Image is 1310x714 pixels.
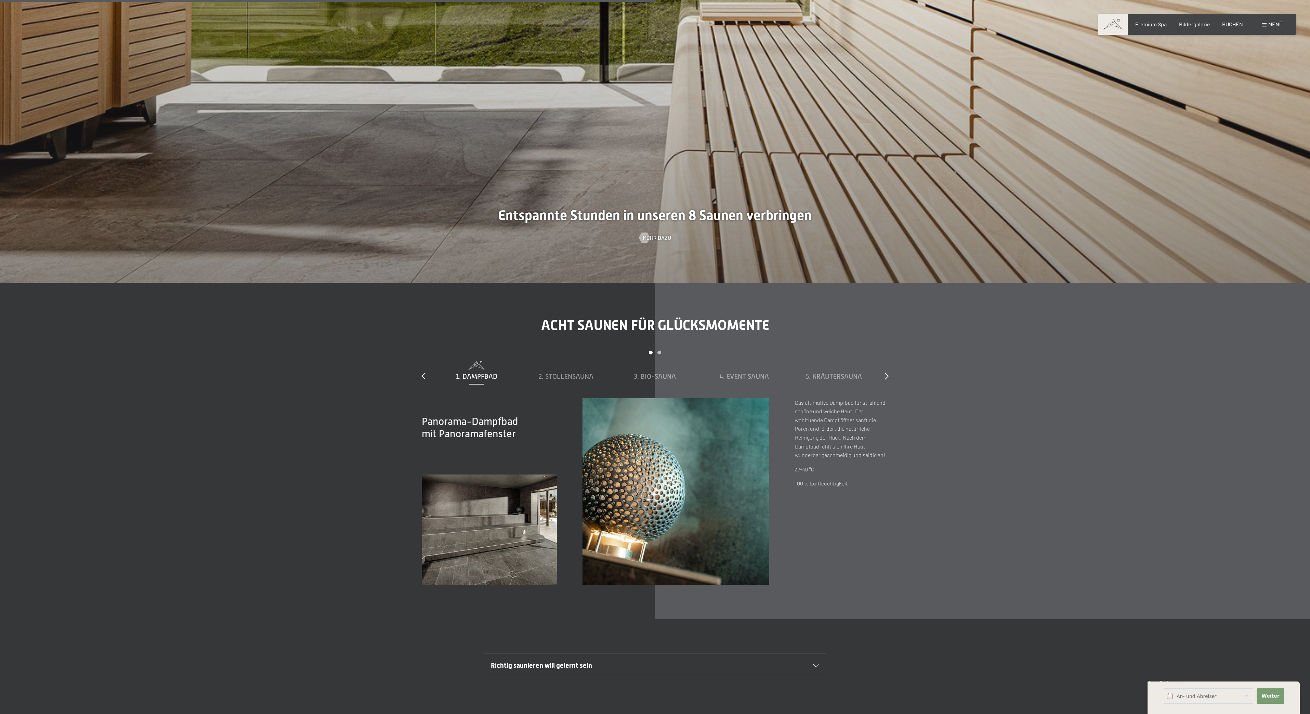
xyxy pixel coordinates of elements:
[795,465,888,474] p: 37-40 °C
[422,416,518,440] span: Panorama-Dampfbad mit Panoramafenster
[795,398,888,459] p: Das ultimative Dampfbad für strahlend schöne und weiche Haut. Der wohltuende Dampf öffnet sanft d...
[541,317,769,333] span: Acht Saunen für Glücksmomente
[1268,21,1283,27] span: Menü
[1148,680,1177,685] span: Schnellanfrage
[1222,21,1243,27] a: BUCHEN
[1257,688,1284,704] button: Weiter
[657,351,661,354] div: Carousel Page 2
[795,479,888,488] p: 100 % Luftfeuchtigkeit
[1135,21,1167,27] a: Premium Spa
[649,351,653,354] div: Carousel Page 1 (Current Slide)
[1261,693,1279,700] span: Weiter
[491,661,592,670] span: Richtig saunieren will gelernt sein
[456,373,497,380] span: 1. Dampfbad
[643,234,671,242] span: Mehr dazu
[582,398,769,585] img: Ein Wellness-Urlaub in Südtirol – 7.700 m² Spa, 10 Saunen
[805,373,862,380] span: 5. Kräutersauna
[432,351,878,361] div: Carousel Pagination
[634,373,676,380] span: 3. Bio-Sauna
[422,475,557,585] img: Wellnesshotels - Sauna - Erholung - Adults only - Ahrntal
[1179,21,1210,27] a: Bildergalerie
[538,373,593,380] span: 2. Stollensauna
[720,373,769,380] span: 4. Event Sauna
